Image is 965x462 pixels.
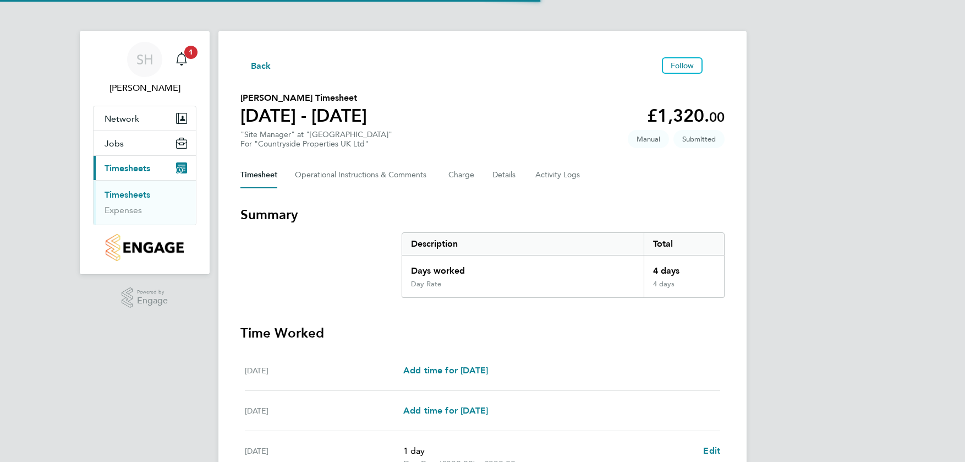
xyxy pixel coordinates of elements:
[94,131,196,155] button: Jobs
[628,130,669,148] span: This timesheet was manually created.
[245,404,403,417] div: [DATE]
[535,162,582,188] button: Activity Logs
[707,63,725,68] button: Timesheets Menu
[93,81,196,95] span: Stephen Harrison
[184,46,198,59] span: 1
[240,324,725,342] h3: Time Worked
[295,162,431,188] button: Operational Instructions & Comments
[93,42,196,95] a: SH[PERSON_NAME]
[403,365,488,376] span: Add time for [DATE]
[245,364,403,377] div: [DATE]
[106,234,183,261] img: countryside-properties-logo-retina.png
[448,162,475,188] button: Charge
[94,106,196,131] button: Network
[671,61,694,70] span: Follow
[94,180,196,225] div: Timesheets
[411,280,441,289] div: Day Rate
[240,162,277,188] button: Timesheet
[402,233,644,255] div: Description
[647,105,725,126] app-decimal: £1,320.
[402,256,644,280] div: Days worked
[240,58,271,72] button: Back
[709,109,725,125] span: 00
[403,364,488,377] a: Add time for [DATE]
[122,287,168,308] a: Powered byEngage
[94,156,196,180] button: Timesheets
[644,280,724,297] div: 4 days
[171,42,193,77] a: 1
[80,31,210,274] nav: Main navigation
[105,189,150,200] a: Timesheets
[703,445,720,456] span: Edit
[105,163,150,173] span: Timesheets
[403,404,488,417] a: Add time for [DATE]
[105,205,142,215] a: Expenses
[402,232,725,298] div: Summary
[93,234,196,261] a: Go to home page
[105,113,139,124] span: Network
[240,91,367,105] h2: [PERSON_NAME] Timesheet
[137,296,168,306] span: Engage
[240,130,392,149] div: "Site Manager" at "[GEOGRAPHIC_DATA]"
[492,162,518,188] button: Details
[673,130,725,148] span: This timesheet is Submitted.
[662,57,703,74] button: Follow
[240,139,392,149] div: For "Countryside Properties UK Ltd"
[703,444,720,458] a: Edit
[240,105,367,127] h1: [DATE] - [DATE]
[240,206,725,224] h3: Summary
[136,52,153,67] span: SH
[403,405,488,416] span: Add time for [DATE]
[403,444,694,458] p: 1 day
[251,59,271,73] span: Back
[644,233,724,255] div: Total
[105,138,124,149] span: Jobs
[137,287,168,297] span: Powered by
[644,256,724,280] div: 4 days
